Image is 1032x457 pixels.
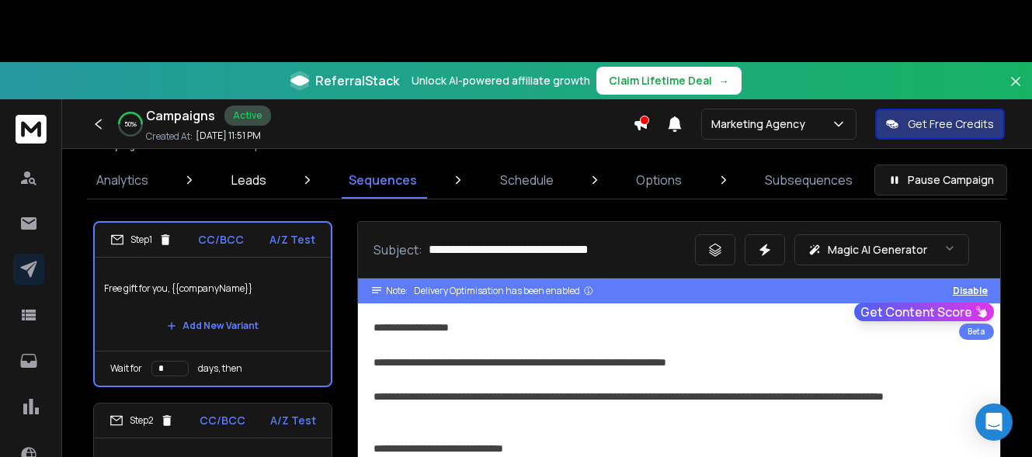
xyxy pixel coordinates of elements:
a: Sequences [339,161,426,199]
span: → [718,73,729,88]
a: Analytics [87,161,158,199]
button: Add New Variant [155,310,271,341]
span: ReferralStack [315,71,399,90]
h1: Campaigns [146,106,215,125]
button: Magic AI Generator [794,234,969,265]
p: Free gift for you, {{companyName}} [104,267,321,310]
p: Magic AI Generator [828,242,927,258]
div: Delivery Optimisation has been enabled [414,285,594,297]
p: Subject: [374,241,422,259]
p: Sequences [349,171,417,189]
p: [DATE] 11:51 PM [196,130,261,142]
p: Marketing Agency [711,116,811,132]
p: Schedule [500,171,554,189]
button: Claim Lifetime Deal→ [596,67,742,95]
a: Leads [222,161,276,199]
div: Beta [959,324,994,340]
p: CC/BCC [200,413,245,428]
span: Note: [386,285,408,297]
button: Pause Campaign [874,164,1007,196]
p: Subsequences [765,171,853,189]
p: Unlock AI-powered affiliate growth [412,73,590,88]
p: days, then [198,362,242,375]
a: Schedule [491,161,563,199]
p: CC/BCC [198,232,244,248]
div: Step 1 [110,233,172,247]
button: Get Free Credits [875,109,1005,140]
div: Open Intercom Messenger [975,403,1013,441]
button: Disable [953,285,988,297]
div: Active [224,106,271,126]
p: A/Z Test [269,232,315,248]
p: Created At: [146,130,193,143]
p: Wait for [110,362,142,375]
p: Options [636,171,682,189]
p: Analytics [96,171,148,189]
a: Subsequences [756,161,862,199]
button: Close banner [1006,71,1026,109]
div: Step 2 [109,414,174,428]
p: A/Z Test [270,413,316,428]
p: Leads [231,171,266,189]
button: Get Content Score [854,303,994,321]
li: Step1CC/BCCA/Z TestFree gift for you, {{companyName}}Add New VariantWait fordays, then [93,221,332,387]
p: 50 % [124,119,137,129]
a: Options [627,161,691,199]
p: Get Free Credits [908,116,994,132]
